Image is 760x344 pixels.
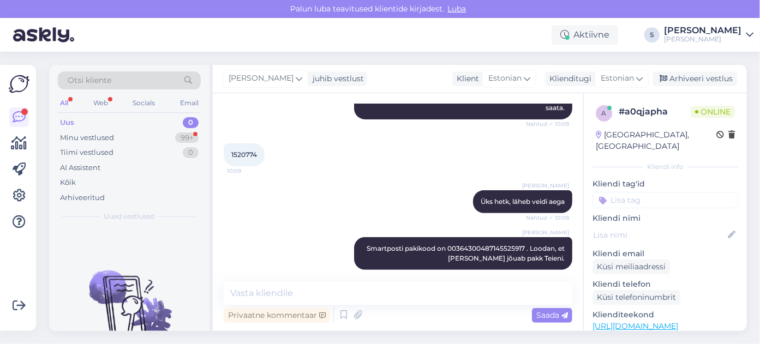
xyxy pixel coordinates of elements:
[644,27,660,43] div: S
[522,182,569,190] span: [PERSON_NAME]
[602,109,607,117] span: a
[536,310,568,320] span: Saada
[593,162,738,172] div: Kliendi info
[593,290,680,305] div: Küsi telefoninumbrit
[224,308,330,323] div: Privaatne kommentaar
[175,132,199,143] div: 99+
[593,229,726,241] input: Lisa nimi
[104,212,155,221] span: Uued vestlused
[481,197,565,206] span: Üks hetk, läheb veidi aega
[653,71,737,86] div: Arhiveeri vestlus
[488,73,522,85] span: Estonian
[60,162,100,173] div: AI Assistent
[130,96,157,110] div: Socials
[601,73,634,85] span: Estonian
[593,309,738,321] p: Klienditeekond
[526,214,569,222] span: Nähtud ✓ 10:09
[593,248,738,259] p: Kliendi email
[552,25,618,45] div: Aktiivne
[183,117,199,128] div: 0
[68,75,111,86] span: Otsi kliente
[58,96,70,110] div: All
[9,74,29,94] img: Askly Logo
[664,26,741,35] div: [PERSON_NAME]
[60,132,114,143] div: Minu vestlused
[60,177,76,188] div: Kõik
[178,96,201,110] div: Email
[593,178,738,190] p: Kliendi tag'id
[619,105,691,118] div: # a0qjapha
[231,150,257,159] span: 1520774
[522,228,569,237] span: [PERSON_NAME]
[528,270,569,279] span: Nähtud ✓ 10:12
[593,321,678,331] a: [URL][DOMAIN_NAME]
[308,73,364,85] div: juhib vestlust
[91,96,110,110] div: Web
[691,106,735,118] span: Online
[183,147,199,158] div: 0
[526,120,569,128] span: Nähtud ✓ 10:09
[452,73,479,85] div: Klient
[60,147,113,158] div: Tiimi vestlused
[229,73,294,85] span: [PERSON_NAME]
[593,259,670,274] div: Küsi meiliaadressi
[593,213,738,224] p: Kliendi nimi
[664,26,753,44] a: [PERSON_NAME][PERSON_NAME]
[445,4,470,14] span: Luba
[593,279,738,290] p: Kliendi telefon
[664,35,741,44] div: [PERSON_NAME]
[596,129,716,152] div: [GEOGRAPHIC_DATA], [GEOGRAPHIC_DATA]
[367,244,566,262] span: Smartposti pakikood on 00364300487145525917 . Loodan, et [PERSON_NAME] jõuab pakk Teieni.
[60,117,74,128] div: Uus
[60,192,105,203] div: Arhiveeritud
[593,192,738,208] input: Lisa tag
[227,167,268,175] span: 10:09
[545,73,591,85] div: Klienditugi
